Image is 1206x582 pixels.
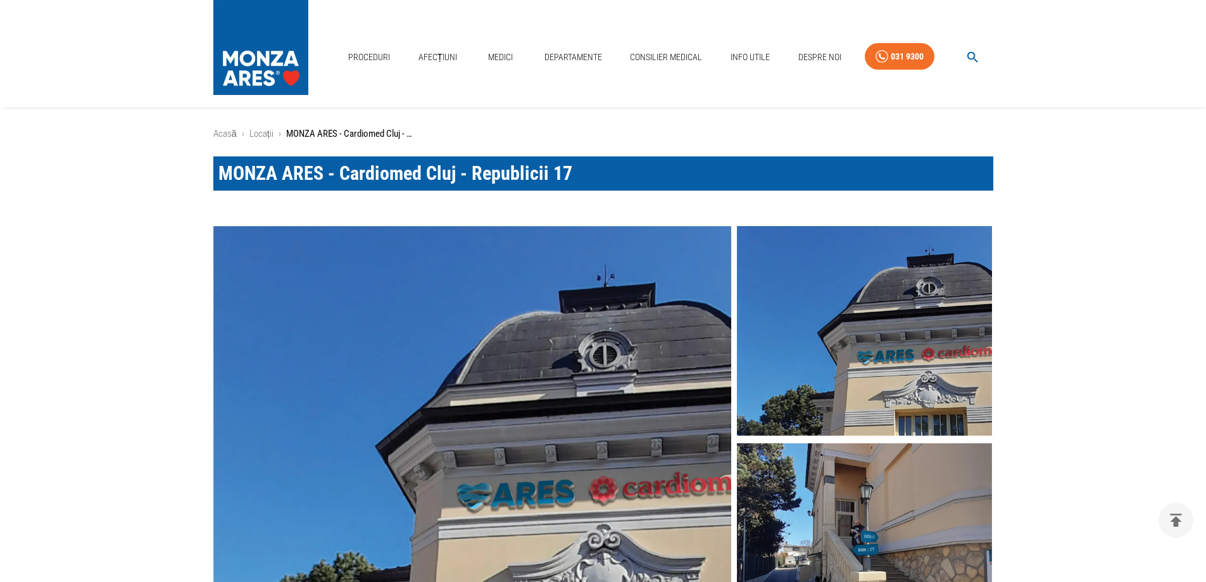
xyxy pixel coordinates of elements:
[725,44,775,70] a: Info Utile
[343,44,395,70] a: Proceduri
[539,44,607,70] a: Departamente
[737,225,992,436] img: ARES - Cardiomed Cluj Republicii 17
[1159,503,1193,538] button: delete
[865,43,934,70] a: 031 9300
[242,127,244,141] li: ›
[213,128,237,139] a: Acasă
[249,128,273,139] a: Locații
[793,44,846,70] a: Despre Noi
[625,44,707,70] a: Consilier Medical
[481,44,521,70] a: Medici
[891,49,924,65] div: 031 9300
[413,44,463,70] a: Afecțiuni
[213,127,993,141] nav: breadcrumb
[286,127,413,141] p: MONZA ARES - Cardiomed Cluj - Republicii 17
[218,162,572,184] span: MONZA ARES - Cardiomed Cluj - Republicii 17
[279,127,281,141] li: ›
